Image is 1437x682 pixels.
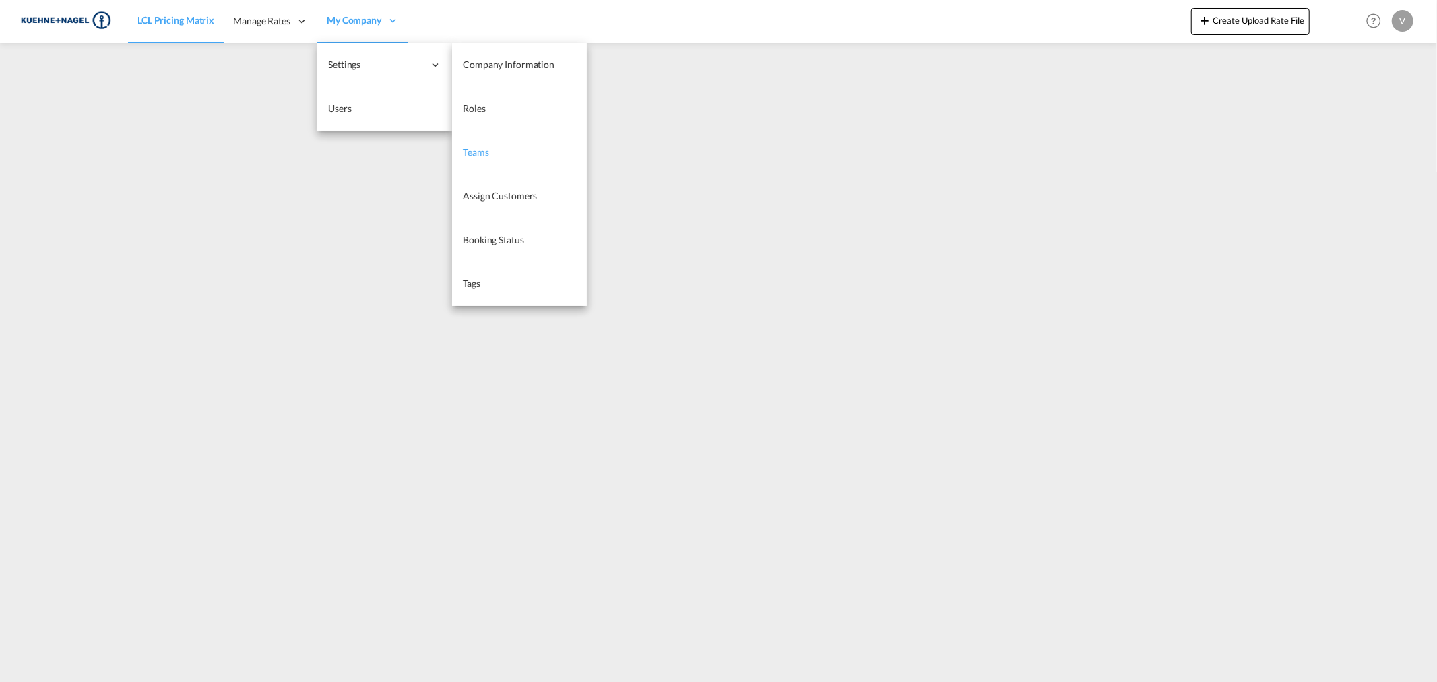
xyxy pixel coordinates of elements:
span: Manage Rates [233,14,290,28]
span: Teams [463,146,489,158]
span: Settings [328,58,424,71]
div: Settings [317,43,452,87]
span: Company Information [463,59,554,70]
span: Users [328,102,352,114]
div: V [1392,10,1413,32]
span: Booking Status [463,234,524,245]
a: Assign Customers [452,175,587,218]
div: Help [1362,9,1392,34]
span: Tags [463,278,480,289]
span: Roles [463,102,486,114]
span: My Company [327,13,381,27]
span: Help [1362,9,1385,32]
span: Assign Customers [463,190,537,201]
a: Company Information [452,43,587,87]
a: Roles [452,87,587,131]
a: Booking Status [452,218,587,262]
a: Tags [452,262,587,306]
md-icon: icon-plus 400-fg [1196,12,1213,28]
img: 36441310f41511efafde313da40ec4a4.png [20,6,111,36]
span: LCL Pricing Matrix [137,14,214,26]
a: Users [317,87,452,131]
button: icon-plus 400-fgCreate Upload Rate File [1191,8,1310,35]
a: Teams [452,131,587,175]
